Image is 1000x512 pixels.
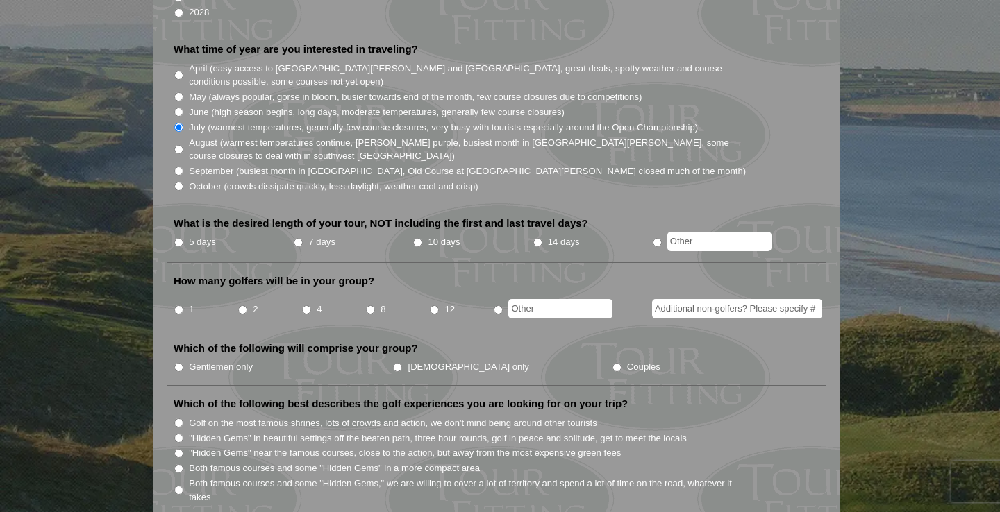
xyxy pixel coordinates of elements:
[174,397,628,411] label: Which of the following best describes the golf experiences you are looking for on your trip?
[189,446,621,460] label: "Hidden Gems" near the famous courses, close to the action, but away from the most expensive gree...
[174,42,418,56] label: What time of year are you interested in traveling?
[508,299,612,318] input: Other
[548,235,580,249] label: 14 days
[189,180,478,194] label: October (crowds dissipate quickly, less daylight, weather cool and crisp)
[408,360,529,374] label: [DEMOGRAPHIC_DATA] only
[253,302,258,316] label: 2
[189,302,194,316] label: 1
[189,461,480,475] label: Both famous courses and some "Hidden Gems" in a more compact area
[317,302,322,316] label: 4
[652,299,822,318] input: Additional non-golfers? Please specify #
[189,164,746,178] label: September (busiest month in [GEOGRAPHIC_DATA], Old Course at [GEOGRAPHIC_DATA][PERSON_NAME] close...
[189,432,687,445] label: "Hidden Gems" in beautiful settings off the beaten path, three hour rounds, golf in peace and sol...
[627,360,660,374] label: Couples
[189,235,216,249] label: 5 days
[189,360,253,374] label: Gentlemen only
[189,136,747,163] label: August (warmest temperatures continue, [PERSON_NAME] purple, busiest month in [GEOGRAPHIC_DATA][P...
[667,232,772,251] input: Other
[308,235,335,249] label: 7 days
[444,302,455,316] label: 12
[174,341,418,355] label: Which of the following will comprise your group?
[381,302,385,316] label: 8
[189,62,747,89] label: April (easy access to [GEOGRAPHIC_DATA][PERSON_NAME] and [GEOGRAPHIC_DATA], great deals, spotty w...
[189,121,698,135] label: July (warmest temperatures, generally few course closures, very busy with tourists especially aro...
[189,6,209,19] label: 2028
[189,105,565,119] label: June (high season begins, long days, moderate temperatures, generally few course closures)
[189,90,642,104] label: May (always popular, gorse in bloom, busier towards end of the month, few course closures due to ...
[189,416,597,430] label: Golf on the most famous shrines, lots of crowds and action, we don't mind being around other tour...
[174,216,588,230] label: What is the desired length of your tour, NOT including the first and last travel days?
[189,477,747,504] label: Both famous courses and some "Hidden Gems," we are willing to cover a lot of territory and spend ...
[174,274,374,288] label: How many golfers will be in your group?
[428,235,460,249] label: 10 days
